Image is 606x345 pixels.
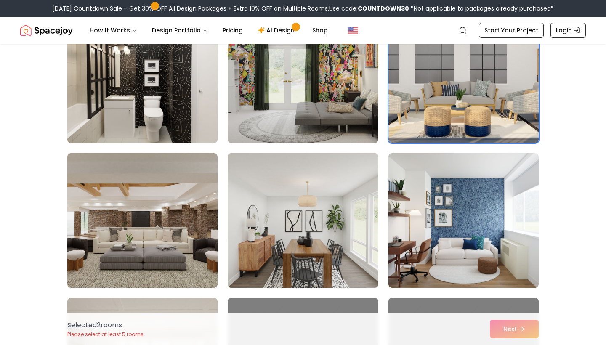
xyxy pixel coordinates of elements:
[388,153,539,288] img: Room room-9
[145,22,214,39] button: Design Portfolio
[67,320,144,330] p: Selected 2 room s
[20,22,73,39] img: Spacejoy Logo
[83,22,335,39] nav: Main
[20,17,586,44] nav: Global
[251,22,304,39] a: AI Design
[306,22,335,39] a: Shop
[20,22,73,39] a: Spacejoy
[228,8,378,143] img: Room room-5
[329,4,409,13] span: Use code:
[479,23,544,38] a: Start Your Project
[67,8,218,143] img: Room room-4
[224,150,382,291] img: Room room-8
[67,153,218,288] img: Room room-7
[409,4,554,13] span: *Not applicable to packages already purchased*
[83,22,144,39] button: How It Works
[388,8,539,143] img: Room room-6
[67,331,144,338] p: Please select at least 5 rooms
[348,25,358,35] img: United States
[216,22,250,39] a: Pricing
[52,4,554,13] div: [DATE] Countdown Sale – Get 30% OFF All Design Packages + Extra 10% OFF on Multiple Rooms.
[358,4,409,13] b: COUNTDOWN30
[550,23,586,38] a: Login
